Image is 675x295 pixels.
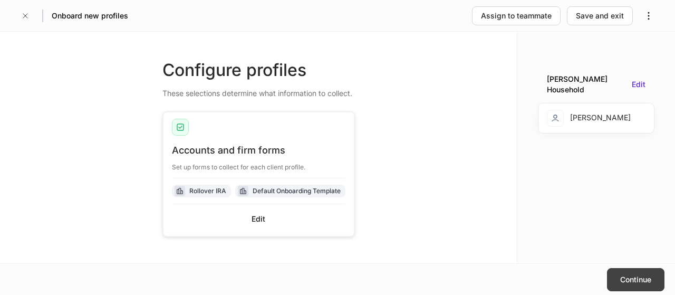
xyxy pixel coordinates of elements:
[162,82,355,99] div: These selections determine what information to collect.
[472,6,561,25] button: Assign to teammate
[252,214,265,224] div: Edit
[547,74,628,95] div: [PERSON_NAME] Household
[481,11,552,21] div: Assign to teammate
[52,11,128,21] h5: Onboard new profiles
[172,211,345,227] button: Edit
[547,110,631,127] div: [PERSON_NAME]
[162,59,355,82] div: Configure profiles
[253,186,341,196] div: Default Onboarding Template
[620,274,651,285] div: Continue
[172,144,345,157] div: Accounts and firm forms
[576,11,624,21] div: Save and exit
[189,186,226,196] div: Rollover IRA
[172,157,345,172] div: Set up forms to collect for each client profile.
[607,268,664,291] button: Continue
[567,6,633,25] button: Save and exit
[632,79,645,90] button: Edit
